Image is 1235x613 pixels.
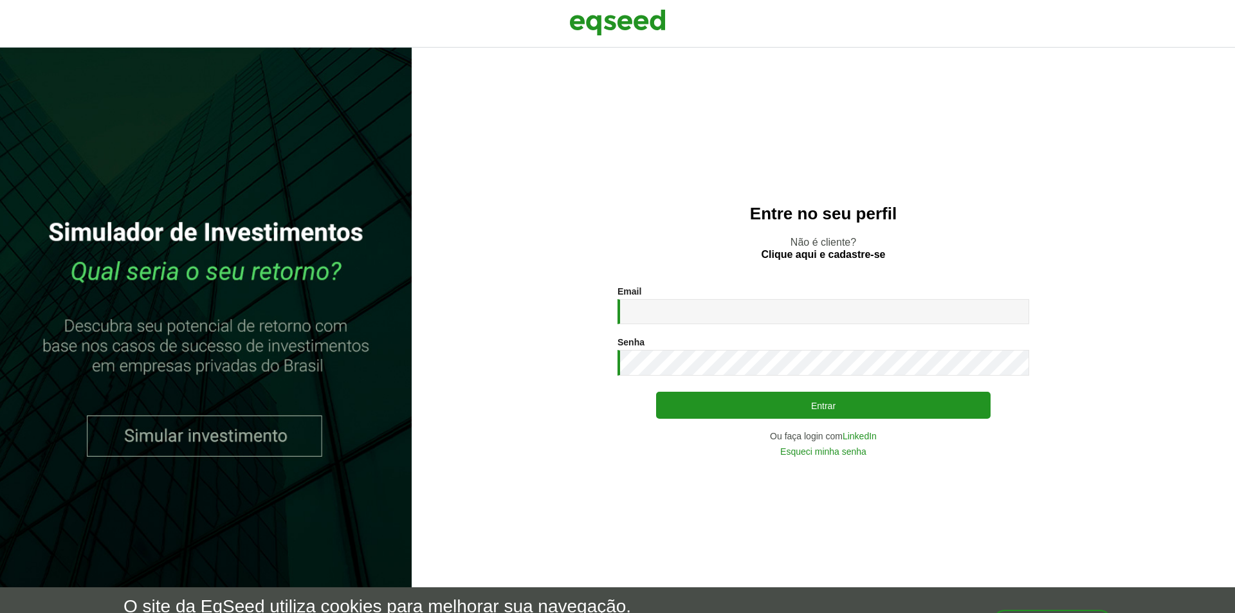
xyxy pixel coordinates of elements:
a: Esqueci minha senha [780,447,866,456]
a: LinkedIn [843,432,877,441]
a: Clique aqui e cadastre-se [762,250,886,260]
p: Não é cliente? [437,236,1209,261]
label: Senha [617,338,645,347]
button: Entrar [656,392,991,419]
h2: Entre no seu perfil [437,205,1209,223]
img: EqSeed Logo [569,6,666,39]
div: Ou faça login com [617,432,1029,441]
label: Email [617,287,641,296]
